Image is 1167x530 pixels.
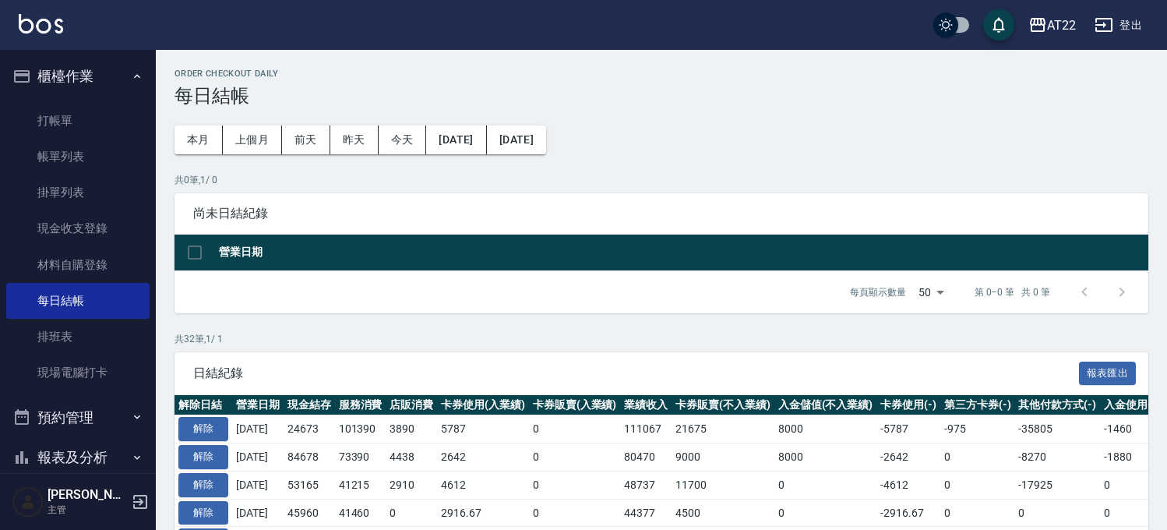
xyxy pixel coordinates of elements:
td: -1880 [1100,443,1164,472]
td: 2642 [437,443,529,472]
td: [DATE] [232,471,284,499]
a: 帳單列表 [6,139,150,175]
td: 0 [529,471,621,499]
button: save [983,9,1014,41]
td: -975 [940,415,1015,443]
td: 0 [940,443,1015,472]
p: 主管 [48,503,127,517]
td: 21675 [672,415,774,443]
button: 解除 [178,417,228,441]
button: 預約管理 [6,397,150,438]
a: 現金收支登錄 [6,210,150,246]
button: [DATE] [426,125,486,154]
th: 第三方卡券(-) [940,395,1015,415]
th: 營業日期 [232,395,284,415]
td: 0 [386,499,437,527]
span: 尚未日結紀錄 [193,206,1130,221]
button: 報表及分析 [6,437,150,478]
td: 24673 [284,415,335,443]
td: 44377 [620,499,672,527]
th: 卡券販賣(不入業績) [672,395,774,415]
td: 0 [1014,499,1100,527]
a: 材料自購登錄 [6,247,150,283]
h5: [PERSON_NAME] [48,487,127,503]
th: 卡券使用(-) [876,395,940,415]
a: 現場電腦打卡 [6,355,150,390]
a: 報表匯出 [1079,365,1137,380]
td: -5787 [876,415,940,443]
td: 4438 [386,443,437,472]
th: 其他付款方式(-) [1014,395,1100,415]
td: -2916.67 [876,499,940,527]
th: 卡券販賣(入業績) [529,395,621,415]
td: 0 [774,471,877,499]
td: -4612 [876,471,940,499]
button: 前天 [282,125,330,154]
td: 0 [529,499,621,527]
button: [DATE] [487,125,546,154]
td: 8000 [774,415,877,443]
td: [DATE] [232,415,284,443]
td: -1460 [1100,415,1164,443]
button: 解除 [178,473,228,497]
th: 業績收入 [620,395,672,415]
td: 5787 [437,415,529,443]
a: 掛單列表 [6,175,150,210]
th: 入金使用(-) [1100,395,1164,415]
img: Logo [19,14,63,34]
span: 日結紀錄 [193,366,1079,381]
button: 本月 [175,125,223,154]
td: 0 [940,471,1015,499]
td: 0 [529,415,621,443]
th: 解除日結 [175,395,232,415]
button: 櫃檯作業 [6,56,150,97]
td: 84678 [284,443,335,472]
td: 0 [940,499,1015,527]
td: -2642 [876,443,940,472]
td: -35805 [1014,415,1100,443]
td: 53165 [284,471,335,499]
button: 今天 [379,125,427,154]
button: 解除 [178,501,228,525]
td: 41215 [335,471,386,499]
a: 打帳單 [6,103,150,139]
div: 50 [912,271,950,313]
td: 0 [774,499,877,527]
button: AT22 [1022,9,1082,41]
td: 2916.67 [437,499,529,527]
td: 4500 [672,499,774,527]
td: [DATE] [232,443,284,472]
td: 101390 [335,415,386,443]
td: -8270 [1014,443,1100,472]
h2: Order checkout daily [175,69,1148,79]
th: 入金儲值(不入業績) [774,395,877,415]
h3: 每日結帳 [175,85,1148,107]
td: 0 [529,443,621,472]
td: 111067 [620,415,672,443]
td: -17925 [1014,471,1100,499]
div: AT22 [1047,16,1076,35]
td: 9000 [672,443,774,472]
p: 共 32 筆, 1 / 1 [175,332,1148,346]
button: 上個月 [223,125,282,154]
button: 登出 [1088,11,1148,40]
td: [DATE] [232,499,284,527]
th: 營業日期 [215,235,1148,271]
td: 2910 [386,471,437,499]
a: 每日結帳 [6,283,150,319]
td: 80470 [620,443,672,472]
td: 0 [1100,499,1164,527]
th: 店販消費 [386,395,437,415]
td: 0 [1100,471,1164,499]
p: 第 0–0 筆 共 0 筆 [975,285,1050,299]
th: 現金結存 [284,395,335,415]
a: 排班表 [6,319,150,355]
button: 報表匯出 [1079,362,1137,386]
td: 4612 [437,471,529,499]
td: 11700 [672,471,774,499]
img: Person [12,486,44,518]
td: 8000 [774,443,877,472]
th: 卡券使用(入業績) [437,395,529,415]
td: 41460 [335,499,386,527]
td: 48737 [620,471,672,499]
